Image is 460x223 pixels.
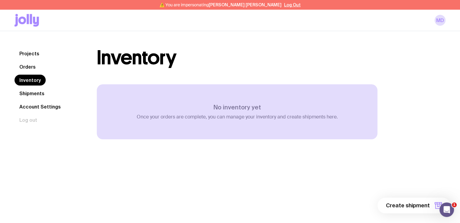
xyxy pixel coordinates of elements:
[137,104,338,111] h3: No inventory yet
[15,75,46,86] a: Inventory
[15,61,41,72] a: Orders
[209,2,282,7] span: [PERSON_NAME]​​​​ [PERSON_NAME]
[284,2,301,7] button: Log Out
[15,115,42,125] button: Log out
[137,114,338,120] p: Once your orders are complete, you can manage your inventory and create shipments here.
[386,202,430,209] span: Create shipment
[15,88,49,99] a: Shipments
[435,15,445,26] a: MD
[15,48,44,59] a: Projects
[452,202,457,207] span: 1
[377,198,450,213] button: Create shipment
[97,48,176,67] h1: Inventory
[159,2,282,7] span: ⚠️ You are impersonating
[15,101,66,112] a: Account Settings
[439,202,454,217] iframe: Intercom live chat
